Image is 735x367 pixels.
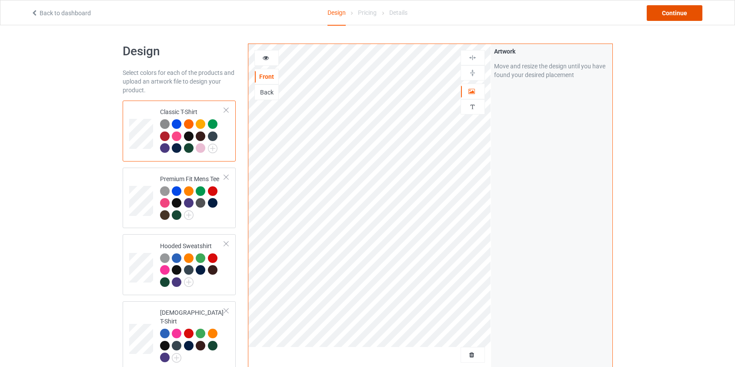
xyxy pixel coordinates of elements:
[160,308,225,362] div: [DEMOGRAPHIC_DATA] T-Shirt
[123,68,236,94] div: Select colors for each of the products and upload an artwork file to design your product.
[468,54,477,62] img: svg%3E%0A
[184,277,194,287] img: svg+xml;base64,PD94bWwgdmVyc2lvbj0iMS4wIiBlbmNvZGluZz0iVVRGLTgiPz4KPHN2ZyB3aWR0aD0iMjJweCIgaGVpZ2...
[494,62,609,79] div: Move and resize the design until you have found your desired placement
[389,0,408,25] div: Details
[160,186,170,196] img: heather_texture.png
[358,0,377,25] div: Pricing
[31,10,91,17] a: Back to dashboard
[123,168,236,229] div: Premium Fit Mens Tee
[255,88,278,97] div: Back
[160,242,225,286] div: Hooded Sweatshirt
[123,234,236,295] div: Hooded Sweatshirt
[327,0,346,26] div: Design
[255,72,278,81] div: Front
[468,103,477,111] img: svg%3E%0A
[172,353,181,363] img: svg+xml;base64,PD94bWwgdmVyc2lvbj0iMS4wIiBlbmNvZGluZz0iVVRGLTgiPz4KPHN2ZyB3aWR0aD0iMjJweCIgaGVpZ2...
[184,210,194,220] img: svg+xml;base64,PD94bWwgdmVyc2lvbj0iMS4wIiBlbmNvZGluZz0iVVRGLTgiPz4KPHN2ZyB3aWR0aD0iMjJweCIgaGVpZ2...
[208,144,217,153] img: svg+xml;base64,PD94bWwgdmVyc2lvbj0iMS4wIiBlbmNvZGluZz0iVVRGLTgiPz4KPHN2ZyB3aWR0aD0iMjJweCIgaGVpZ2...
[123,101,236,162] div: Classic T-Shirt
[160,119,170,129] img: heather_texture.png
[647,5,702,21] div: Continue
[160,175,225,219] div: Premium Fit Mens Tee
[160,108,225,152] div: Classic T-Shirt
[468,69,477,77] img: svg%3E%0A
[123,44,236,59] h1: Design
[494,47,609,56] div: Artwork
